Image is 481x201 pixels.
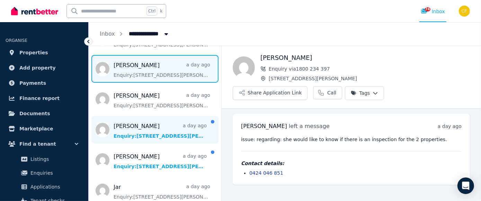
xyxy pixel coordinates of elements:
[19,109,50,118] span: Documents
[313,86,342,99] a: Call
[19,140,56,148] span: Find a tenant
[457,177,474,194] div: Open Intercom Messenger
[114,153,207,170] a: [PERSON_NAME]a day agoEnquiry:[STREET_ADDRESS][PERSON_NAME].
[114,92,210,109] a: [PERSON_NAME]a day agoEnquiry:[STREET_ADDRESS][PERSON_NAME].
[345,86,384,100] button: Tags
[19,125,53,133] span: Marketplace
[6,38,27,43] span: ORGANISE
[327,89,336,96] span: Call
[19,79,46,87] span: Payments
[114,183,210,200] a: Jara day agoEnquiry:[STREET_ADDRESS][PERSON_NAME].
[114,31,210,48] a: Enquiry:[STREET_ADDRESS][PERSON_NAME].
[8,180,80,194] a: Applications
[19,94,60,102] span: Finance report
[30,169,77,177] span: Enquiries
[8,152,80,166] a: Listings
[6,107,83,120] a: Documents
[19,64,56,72] span: Add property
[241,160,462,167] h4: Contact details:
[6,122,83,136] a: Marketplace
[100,30,115,37] a: Inbox
[269,75,470,82] span: [STREET_ADDRESS][PERSON_NAME]
[241,123,287,129] span: [PERSON_NAME]
[114,122,207,139] a: [PERSON_NAME]a day agoEnquiry:[STREET_ADDRESS][PERSON_NAME].
[249,170,283,176] a: 0424 046 851
[233,86,308,100] button: Share Application Link
[6,76,83,90] a: Payments
[6,46,83,60] a: Properties
[19,48,48,57] span: Properties
[146,7,157,16] span: Ctrl
[30,183,77,191] span: Applications
[6,61,83,75] a: Add property
[89,22,181,46] nav: Breadcrumb
[6,91,83,105] a: Finance report
[8,166,80,180] a: Enquiries
[438,124,462,129] time: a day ago
[6,137,83,151] button: Find a tenant
[30,155,77,163] span: Listings
[269,65,470,72] span: Enquiry via 1800 234 397
[425,7,430,11] span: 74
[351,90,370,97] span: Tags
[459,6,470,17] img: Christos Fassoulidis
[11,6,58,16] img: RentBetter
[241,136,462,143] pre: issue: regarding: she would like to know if there is an inspection for the 2 properties.
[160,8,162,14] span: k
[421,8,445,15] div: Inbox
[114,61,210,79] a: [PERSON_NAME]a day agoEnquiry:[STREET_ADDRESS][PERSON_NAME].
[289,123,330,129] span: left a message
[260,53,470,63] h1: [PERSON_NAME]
[233,56,255,79] img: Jar Lee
